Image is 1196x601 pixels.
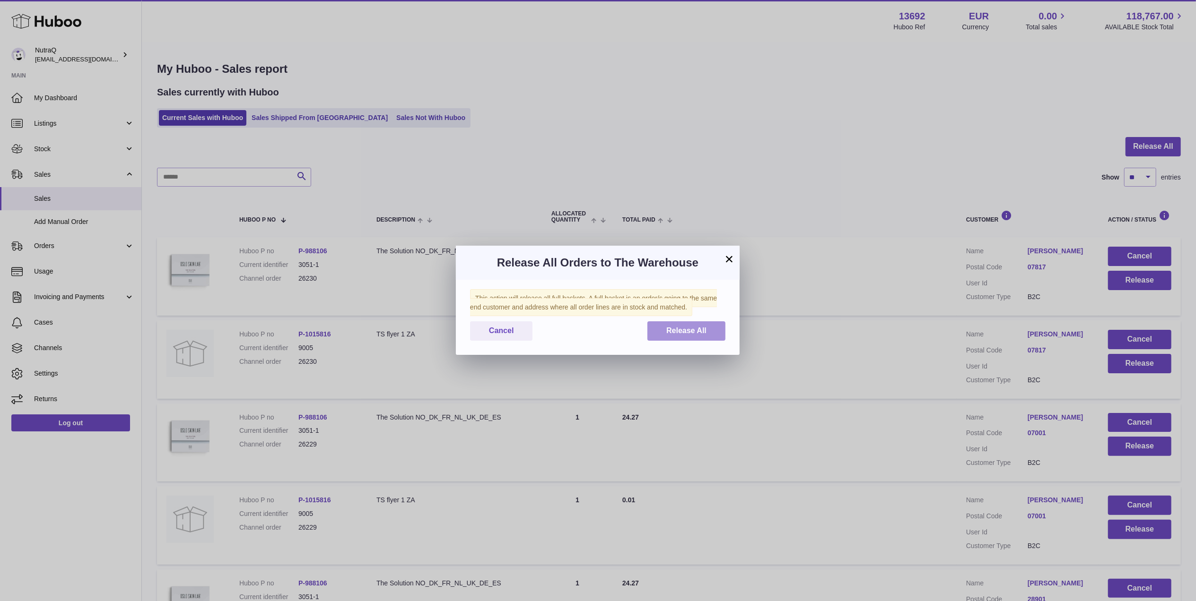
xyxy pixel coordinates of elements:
[470,289,717,316] span: This action will release all full baskets. A full basket is an order/s going to the same end cust...
[470,255,725,270] h3: Release All Orders to The Warehouse
[724,253,735,265] button: ×
[489,326,514,335] span: Cancel
[470,321,533,341] button: Cancel
[666,326,707,335] span: Release All
[647,321,725,341] button: Release All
